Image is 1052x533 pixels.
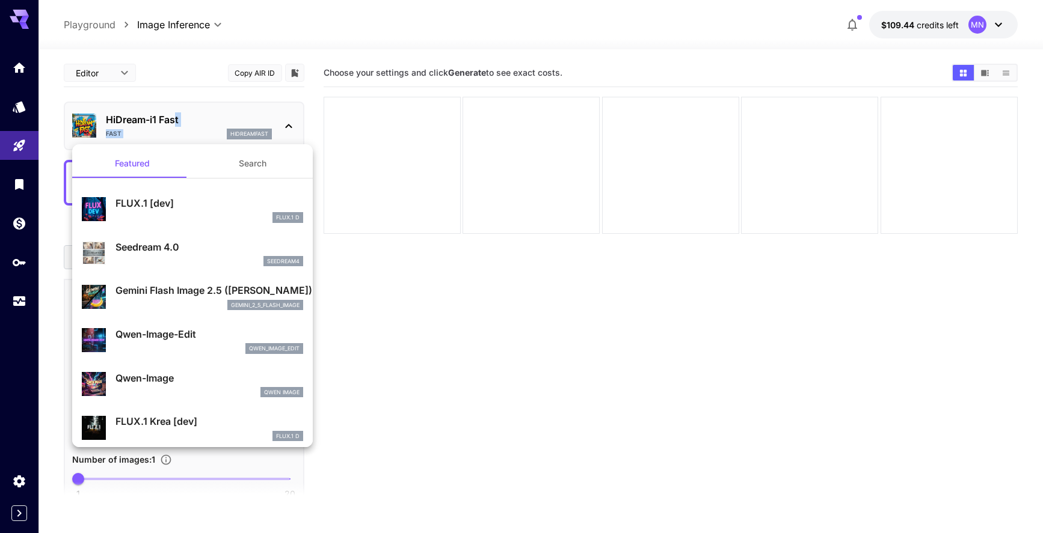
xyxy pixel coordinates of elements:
div: FLUX.1 [dev]FLUX.1 D [82,191,303,228]
p: FLUX.1 Krea [dev] [115,414,303,428]
p: Qwen Image [264,388,300,397]
p: gemini_2_5_flash_image [231,301,300,309]
img: tab_domain_overview_orange.svg [32,70,42,79]
div: Keywords by Traffic [133,71,203,79]
p: Qwen-Image-Edit [115,327,303,341]
button: Search [192,149,313,178]
div: Qwen-Image-Editqwen_image_edit [82,322,303,359]
p: seedream4 [267,257,300,266]
div: Domain: [URL] [31,31,85,41]
div: Qwen-ImageQwen Image [82,366,303,403]
div: FLUX.1 Krea [dev]FLUX.1 D [82,409,303,446]
p: Qwen-Image [115,371,303,385]
p: Gemini Flash Image 2.5 ([PERSON_NAME]) [115,283,303,297]
p: Seedream 4.0 [115,240,303,254]
img: tab_keywords_by_traffic_grey.svg [120,70,129,79]
div: Gemini Flash Image 2.5 ([PERSON_NAME])gemini_2_5_flash_image [82,278,303,315]
p: FLUX.1 D [276,213,300,222]
p: FLUX.1 D [276,432,300,440]
img: logo_orange.svg [19,19,29,29]
img: website_grey.svg [19,31,29,41]
div: Seedream 4.0seedream4 [82,235,303,272]
button: Featured [72,149,192,178]
div: Domain Overview [46,71,108,79]
p: qwen_image_edit [249,344,300,353]
p: FLUX.1 [dev] [115,196,303,210]
div: v 4.0.25 [34,19,59,29]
